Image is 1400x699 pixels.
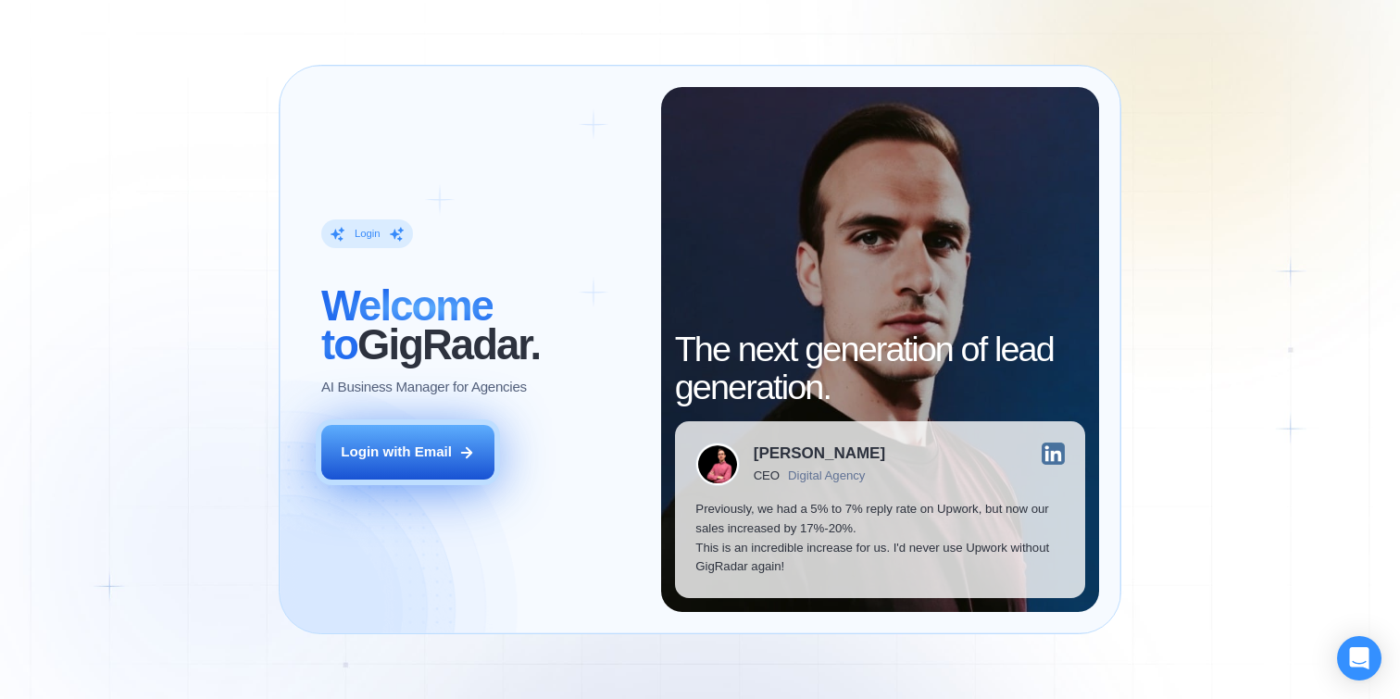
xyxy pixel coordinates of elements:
[341,443,452,462] div: Login with Email
[355,227,381,241] div: Login
[321,282,493,368] span: Welcome to
[675,331,1086,407] h2: The next generation of lead generation.
[695,500,1064,577] p: Previously, we had a 5% to 7% reply rate on Upwork, but now our sales increased by 17%-20%. This ...
[754,445,885,461] div: [PERSON_NAME]
[321,287,640,364] h2: ‍ GigRadar.
[788,468,865,482] div: Digital Agency
[754,468,780,482] div: CEO
[1337,636,1381,680] div: Open Intercom Messenger
[321,425,494,480] button: Login with Email
[321,378,527,397] p: AI Business Manager for Agencies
